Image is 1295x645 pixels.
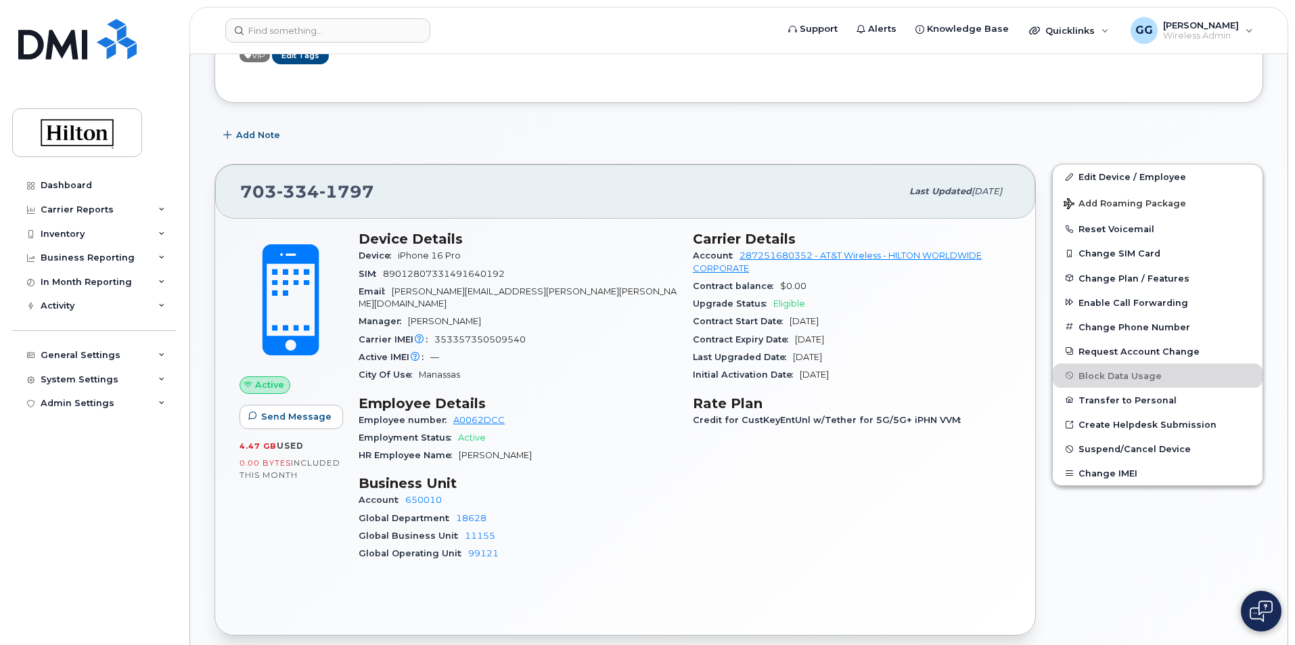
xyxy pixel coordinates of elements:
input: Find something... [225,18,430,43]
span: 703 [240,181,374,202]
span: Last updated [909,186,972,196]
span: Active [255,378,284,391]
span: iPhone 16 Pro [398,250,461,261]
span: Quicklinks [1045,25,1095,36]
span: 4.47 GB [240,441,277,451]
a: Knowledge Base [906,16,1018,43]
span: Add Roaming Package [1064,198,1186,211]
button: Suspend/Cancel Device [1053,437,1263,461]
span: Eligible [773,298,805,309]
h3: Rate Plan [693,395,1011,412]
span: Carrier IMEI [359,334,434,344]
span: Global Operating Unit [359,548,468,558]
button: Add Note [214,123,292,148]
button: Change Phone Number [1053,315,1263,339]
a: 18628 [456,513,486,523]
span: Contract Expiry Date [693,334,795,344]
span: GG [1135,22,1153,39]
span: [DATE] [800,370,829,380]
a: 99121 [468,548,499,558]
a: 287251680352 - AT&T Wireless - HILTON WORLDWIDE CORPORATE [693,250,982,273]
button: Send Message [240,405,343,429]
a: Edit Device / Employee [1053,164,1263,189]
span: [DATE] [793,352,822,362]
button: Add Roaming Package [1053,189,1263,217]
span: [DATE] [972,186,1002,196]
span: Last Upgraded Date [693,352,793,362]
button: Reset Voicemail [1053,217,1263,241]
span: Active [458,432,486,443]
a: Alerts [847,16,906,43]
button: Request Account Change [1053,339,1263,363]
span: City Of Use [359,370,419,380]
a: Support [779,16,847,43]
span: Change Plan / Features [1078,273,1189,283]
span: Upgrade Status [693,298,773,309]
img: Open chat [1250,600,1273,622]
span: Global Department [359,513,456,523]
span: Alerts [868,22,896,36]
span: [DATE] [790,316,819,326]
span: [PERSON_NAME] [459,450,532,460]
div: Gwendolyn Garrison [1121,17,1263,44]
span: Initial Activation Date [693,370,800,380]
span: Email [359,286,392,296]
button: Change Plan / Features [1053,266,1263,290]
a: Edit Tags [272,47,329,64]
span: — [430,352,439,362]
div: Quicklinks [1020,17,1118,44]
span: 89012807331491640192 [383,269,505,279]
span: [PERSON_NAME][EMAIL_ADDRESS][PERSON_NAME][PERSON_NAME][DOMAIN_NAME] [359,286,677,309]
h3: Carrier Details [693,231,1011,247]
span: Manassas [419,370,460,380]
a: Create Helpdesk Submission [1053,412,1263,437]
span: Credit for CustKeyEntUnl w/Tether for 5G/5G+ iPHN VVM [693,415,968,425]
a: A0062DCC [453,415,505,425]
span: [PERSON_NAME] [408,316,481,326]
span: Global Business Unit [359,531,465,541]
span: Send Message [261,410,332,423]
span: Active IMEI [359,352,430,362]
button: Transfer to Personal [1053,388,1263,412]
span: 0.00 Bytes [240,458,291,468]
span: Employment Status [359,432,458,443]
span: 353357350509540 [434,334,526,344]
span: Wireless Admin [1163,30,1239,41]
span: Active [240,49,270,62]
h3: Employee Details [359,395,677,412]
button: Change SIM Card [1053,241,1263,265]
span: Employee number [359,415,453,425]
span: Account [359,495,405,505]
span: Knowledge Base [927,22,1009,36]
span: SIM [359,269,383,279]
span: Account [693,250,740,261]
span: $0.00 [780,281,806,291]
span: 334 [277,181,319,202]
span: Contract balance [693,281,780,291]
h3: Device Details [359,231,677,247]
a: 650010 [405,495,442,505]
span: 1797 [319,181,374,202]
span: Device [359,250,398,261]
a: 11155 [465,531,495,541]
button: Block Data Usage [1053,363,1263,388]
span: used [277,441,304,451]
span: [DATE] [795,334,824,344]
span: HR Employee Name [359,450,459,460]
span: [PERSON_NAME] [1163,20,1239,30]
button: Enable Call Forwarding [1053,290,1263,315]
button: Change IMEI [1053,461,1263,485]
span: Support [800,22,838,36]
span: Suspend/Cancel Device [1078,444,1191,454]
span: Manager [359,316,408,326]
span: Add Note [236,129,280,141]
h3: Business Unit [359,475,677,491]
span: Enable Call Forwarding [1078,297,1188,307]
span: Contract Start Date [693,316,790,326]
